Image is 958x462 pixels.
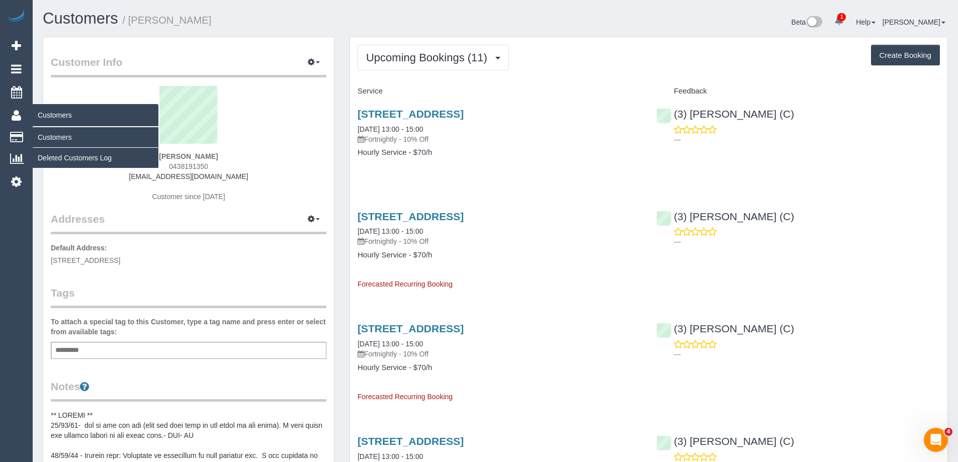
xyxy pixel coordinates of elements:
a: Beta [792,18,823,26]
a: Customers [33,127,158,147]
a: [DATE] 13:00 - 15:00 [358,125,423,133]
a: (3) [PERSON_NAME] (C) [656,323,794,334]
span: 4 [944,428,952,436]
a: (3) [PERSON_NAME] (C) [656,211,794,222]
label: Default Address: [51,243,107,253]
h4: Service [358,87,641,96]
a: [EMAIL_ADDRESS][DOMAIN_NAME] [129,172,248,180]
span: [STREET_ADDRESS] [51,256,120,264]
img: Automaid Logo [6,10,26,24]
span: Forecasted Recurring Booking [358,393,453,401]
a: [STREET_ADDRESS] [358,435,464,447]
a: [PERSON_NAME] [883,18,945,26]
a: [STREET_ADDRESS] [358,108,464,120]
strong: [PERSON_NAME] [159,152,218,160]
a: (3) [PERSON_NAME] (C) [656,435,794,447]
p: Fortnightly - 10% Off [358,349,641,359]
legend: Customer Info [51,55,326,77]
iframe: Intercom live chat [924,428,948,452]
ul: Customers [33,127,158,168]
button: Create Booking [871,45,940,66]
small: / [PERSON_NAME] [123,15,212,26]
p: --- [674,349,940,359]
span: 1 [837,13,846,21]
a: [DATE] 13:00 - 15:00 [358,452,423,460]
span: 0438191350 [169,162,208,170]
p: Fortnightly - 10% Off [358,236,641,246]
a: Customers [43,10,118,27]
legend: Tags [51,286,326,308]
button: Upcoming Bookings (11) [358,45,509,70]
a: [DATE] 13:00 - 15:00 [358,227,423,235]
h4: Feedback [656,87,940,96]
span: Upcoming Bookings (11) [366,51,492,64]
a: (3) [PERSON_NAME] (C) [656,108,794,120]
a: [STREET_ADDRESS] [358,323,464,334]
h4: Hourly Service - $70/h [358,148,641,157]
img: New interface [806,16,822,29]
a: 1 [829,10,849,32]
a: [DATE] 13:00 - 15:00 [358,340,423,348]
a: Help [856,18,876,26]
p: --- [674,237,940,247]
a: [STREET_ADDRESS] [358,211,464,222]
p: Fortnightly - 10% Off [358,134,641,144]
span: Forecasted Recurring Booking [358,280,453,288]
h4: Hourly Service - $70/h [358,363,641,372]
p: --- [674,135,940,145]
h4: Hourly Service - $70/h [358,251,641,259]
legend: Notes [51,379,326,402]
label: To attach a special tag to this Customer, type a tag name and press enter or select from availabl... [51,317,326,337]
a: Deleted Customers Log [33,148,158,168]
span: Customer since [DATE] [152,193,225,201]
span: Customers [33,104,158,127]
